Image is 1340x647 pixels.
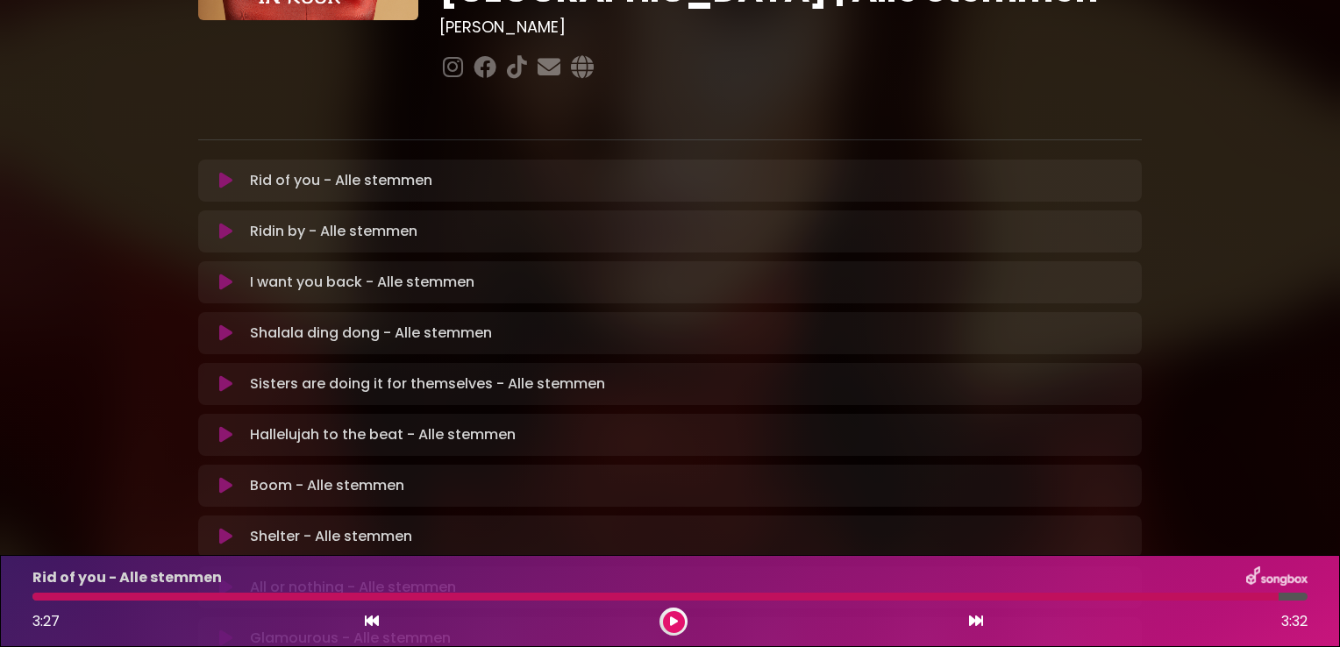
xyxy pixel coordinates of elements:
[250,221,417,242] p: Ridin by - Alle stemmen
[250,373,605,395] p: Sisters are doing it for themselves - Alle stemmen
[32,567,222,588] p: Rid of you - Alle stemmen
[439,18,1142,37] h3: [PERSON_NAME]
[250,526,412,547] p: Shelter - Alle stemmen
[250,170,432,191] p: Rid of you - Alle stemmen
[250,475,404,496] p: Boom - Alle stemmen
[32,611,60,631] span: 3:27
[250,323,492,344] p: Shalala ding dong - Alle stemmen
[1246,566,1308,589] img: songbox-logo-white.png
[1281,611,1308,632] span: 3:32
[250,272,474,293] p: I want you back - Alle stemmen
[250,424,516,445] p: Hallelujah to the beat - Alle stemmen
